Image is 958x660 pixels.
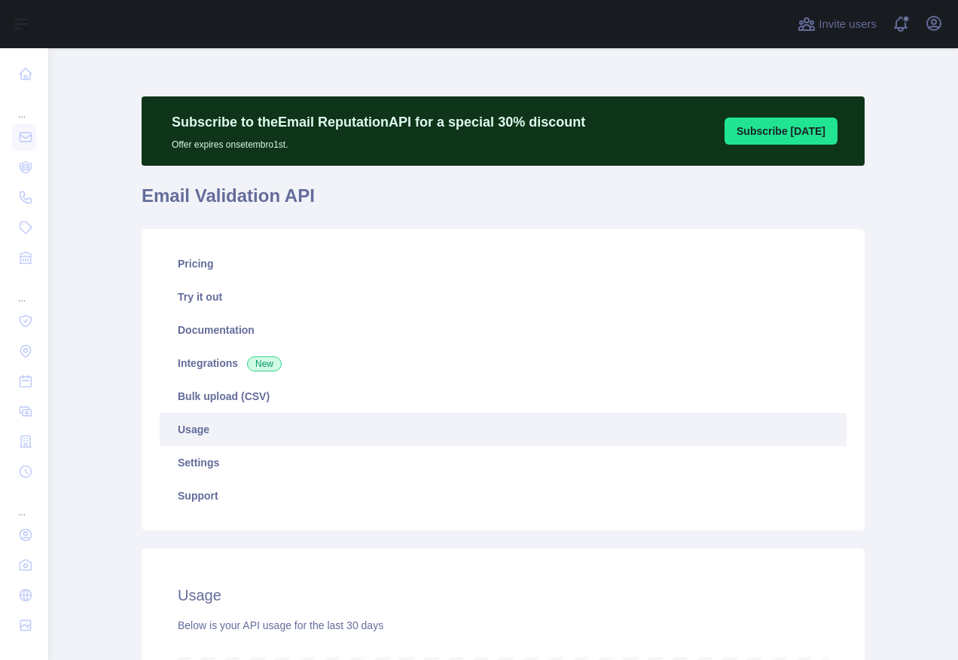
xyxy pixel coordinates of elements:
[819,16,877,33] span: Invite users
[795,12,880,36] button: Invite users
[142,184,865,220] h1: Email Validation API
[247,356,282,371] span: New
[160,347,847,380] a: Integrations New
[178,585,828,606] h2: Usage
[172,112,585,133] p: Subscribe to the Email Reputation API for a special 30 % discount
[160,479,847,512] a: Support
[160,280,847,313] a: Try it out
[172,133,585,151] p: Offer expires on setembro 1st.
[12,90,36,121] div: ...
[160,446,847,479] a: Settings
[160,413,847,446] a: Usage
[725,118,837,145] button: Subscribe [DATE]
[160,380,847,413] a: Bulk upload (CSV)
[160,247,847,280] a: Pricing
[178,618,828,633] div: Below is your API usage for the last 30 days
[12,274,36,304] div: ...
[12,488,36,518] div: ...
[160,313,847,347] a: Documentation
